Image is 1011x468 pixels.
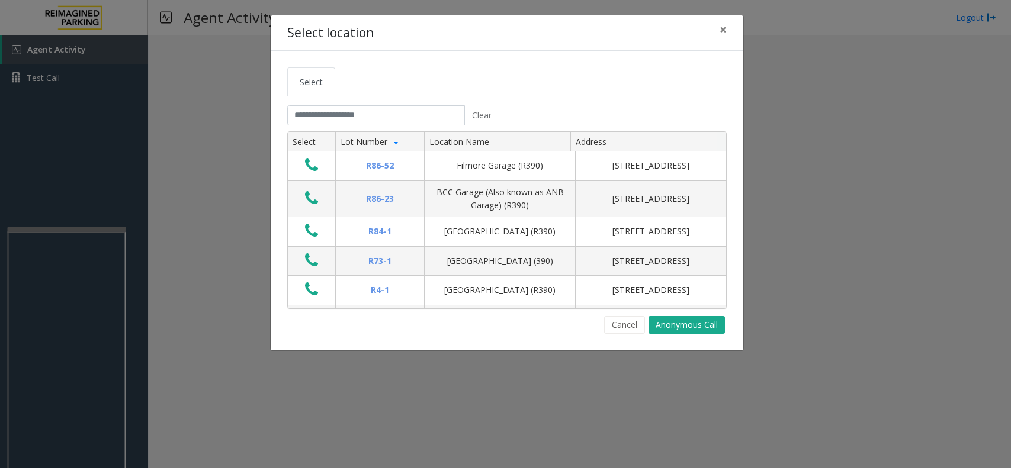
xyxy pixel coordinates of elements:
div: R86-23 [343,192,417,205]
span: Sortable [391,137,401,146]
div: Data table [288,132,726,308]
span: Select [300,76,323,88]
th: Select [288,132,335,152]
button: Anonymous Call [649,316,725,334]
button: Close [711,15,735,44]
div: [STREET_ADDRESS] [583,283,719,296]
div: Filmore Garage (R390) [432,159,568,172]
span: Lot Number [341,136,387,147]
span: Address [576,136,606,147]
button: Cancel [604,316,645,334]
span: × [720,21,727,38]
div: [STREET_ADDRESS] [583,225,719,238]
button: Clear [465,105,498,125]
div: R84-1 [343,225,417,238]
div: R86-52 [343,159,417,172]
div: [STREET_ADDRESS] [583,192,719,205]
div: R4-1 [343,283,417,296]
div: [STREET_ADDRESS] [583,254,719,267]
div: BCC Garage (Also known as ANB Garage) (R390) [432,186,568,212]
h4: Select location [287,24,374,43]
div: [STREET_ADDRESS] [583,159,719,172]
div: [GEOGRAPHIC_DATA] (R390) [432,225,568,238]
div: R73-1 [343,254,417,267]
ul: Tabs [287,67,727,96]
div: [GEOGRAPHIC_DATA] (R390) [432,283,568,296]
div: [GEOGRAPHIC_DATA] (390) [432,254,568,267]
span: Location Name [429,136,489,147]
